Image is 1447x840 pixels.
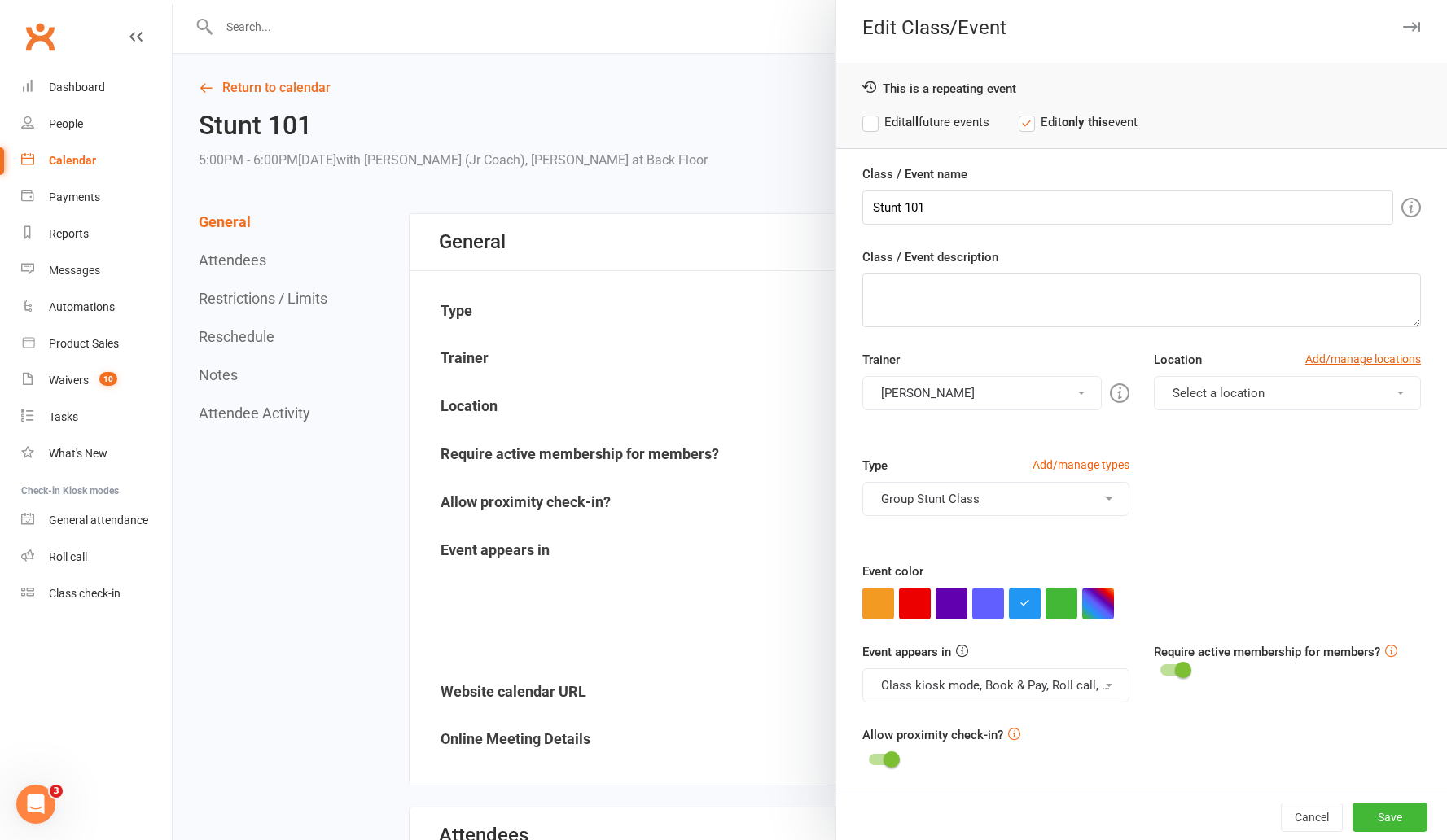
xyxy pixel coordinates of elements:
[21,69,172,106] a: Dashboard
[21,179,172,216] a: Payments
[862,562,923,581] label: Event color
[862,376,1102,410] button: [PERSON_NAME]
[1281,803,1343,832] button: Cancel
[49,227,89,240] div: Reports
[1154,376,1421,410] button: Select a location
[49,154,96,167] div: Calendar
[1019,112,1138,132] label: Edit event
[1353,803,1427,832] button: Save
[50,785,63,798] span: 3
[862,482,1129,516] button: Group Stunt Class
[99,372,117,386] span: 10
[862,80,1421,96] div: This is a repeating event
[49,550,87,563] div: Roll call
[20,16,60,57] a: Clubworx
[862,112,989,132] label: Edit future events
[905,115,919,129] strong: all
[21,142,172,179] a: Calendar
[49,587,121,600] div: Class check-in
[21,575,172,612] a: Class kiosk mode
[1173,386,1265,400] span: Select a location
[862,190,1393,225] input: Enter event name
[1062,115,1108,129] strong: only this
[862,456,888,475] label: Type
[21,435,172,472] a: What's New
[49,337,119,350] div: Product Sales
[49,374,89,387] div: Waivers
[21,216,172,252] a: Reports
[1154,645,1380,659] label: Require active membership for members?
[49,190,100,203] div: Payments
[862,725,1003,745] label: Allow proximity check-in?
[21,326,172,362] a: Product Sales
[1033,456,1129,474] a: Add/manage types
[49,410,78,423] div: Tasks
[836,16,1447,39] div: Edit Class/Event
[21,362,172,399] a: Waivers 10
[21,502,172,539] a: General attendance kiosk mode
[49,447,107,460] div: What's New
[862,247,998,267] label: Class / Event description
[49,300,115,313] div: Automations
[49,117,83,130] div: People
[21,399,172,435] a: Tasks
[21,539,172,575] a: Roll call
[16,785,55,824] iframe: Intercom live chat
[21,106,172,142] a: People
[49,514,148,527] div: General attendance
[1154,350,1202,370] label: Location
[49,264,100,277] div: Messages
[1305,350,1421,368] a: Add/manage locations
[862,668,1129,702] button: Class kiosk mode, Book & Pay, Roll call, Clubworx website calendar and Mobile app
[862,350,900,370] label: Trainer
[862,642,951,662] label: Event appears in
[49,81,105,94] div: Dashboard
[862,164,967,184] label: Class / Event name
[21,289,172,326] a: Automations
[21,252,172,289] a: Messages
